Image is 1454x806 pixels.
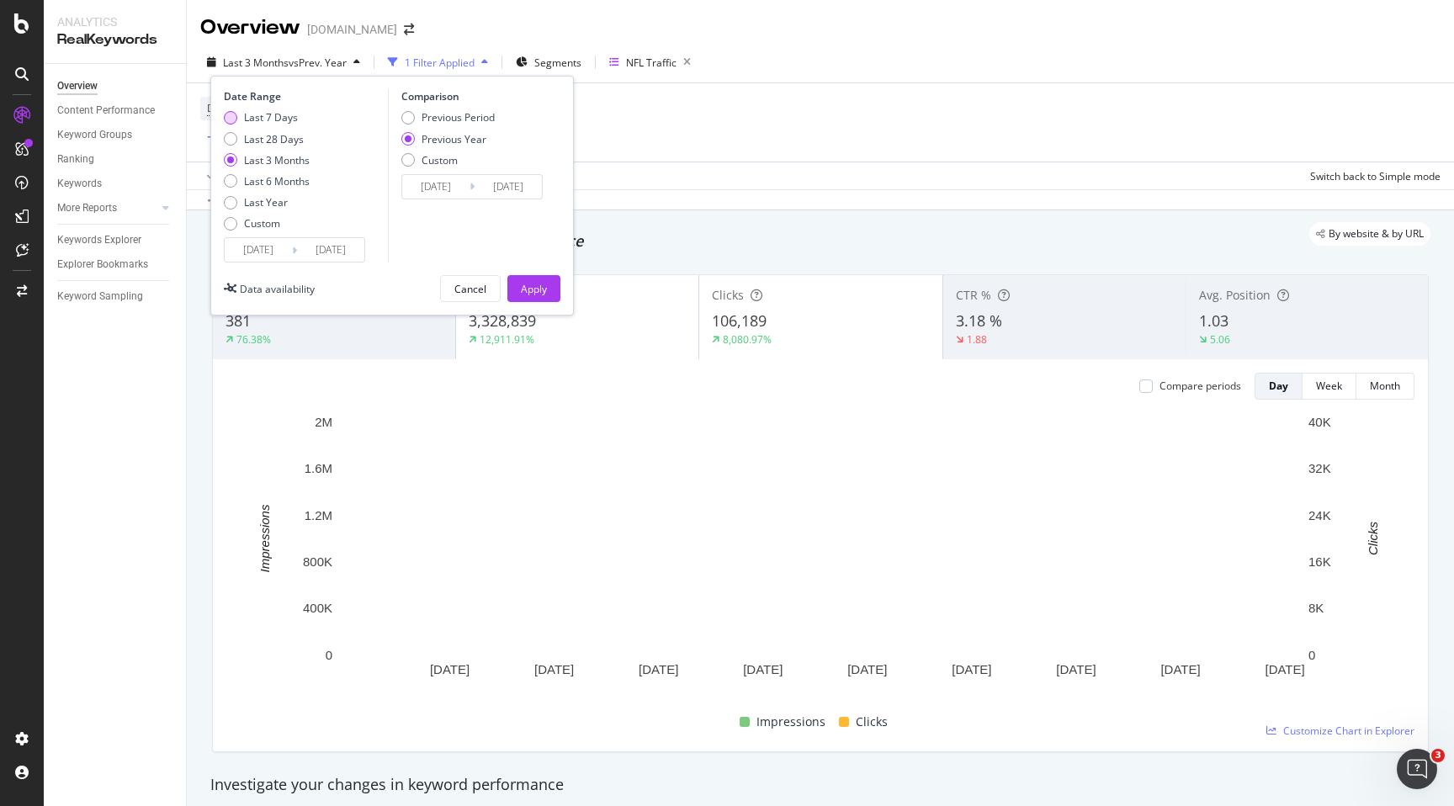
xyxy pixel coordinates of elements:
text: 16K [1308,554,1331,569]
div: Last 7 Days [244,110,298,125]
div: Investigate your changes in keyword performance [210,774,1430,796]
div: Analytics [57,13,172,30]
button: NFL Traffic [602,49,698,76]
span: Clicks [712,287,744,303]
text: [DATE] [1160,662,1200,676]
div: Custom [422,153,458,167]
div: Keyword Sampling [57,288,143,305]
div: Apply [521,282,547,296]
span: Clicks [856,712,888,732]
div: Last 28 Days [244,132,304,146]
text: [DATE] [847,662,887,676]
text: [DATE] [534,662,574,676]
text: 1.2M [305,508,332,522]
input: Start Date [402,175,470,199]
div: Custom [401,153,495,167]
a: Keyword Groups [57,126,174,144]
button: 1 Filter Applied [381,49,495,76]
div: 8,080.97% [723,332,772,347]
text: [DATE] [639,662,678,676]
text: 40K [1308,415,1331,429]
div: legacy label [1309,222,1430,246]
text: [DATE] [952,662,991,676]
button: Last 3 MonthsvsPrev. Year [200,49,367,76]
div: Overview [57,77,98,95]
span: By website & by URL [1329,229,1424,239]
svg: A chart. [226,413,1414,705]
text: Impressions [257,504,272,572]
div: Last Year [224,195,310,209]
div: RealKeywords [57,30,172,50]
span: Customize Chart in Explorer [1283,724,1414,738]
div: Last 3 Months [224,153,310,167]
div: Last 6 Months [244,174,310,188]
text: [DATE] [430,662,470,676]
text: 8K [1308,601,1324,615]
a: Keyword Sampling [57,288,174,305]
input: End Date [475,175,542,199]
span: Device [207,101,239,115]
div: Last 3 Months [244,153,310,167]
div: Custom [244,216,280,231]
input: Start Date [225,238,292,262]
span: Last 3 Months [223,56,289,70]
span: 106,189 [712,310,767,331]
span: 1.03 [1199,310,1228,331]
div: Keyword Groups [57,126,132,144]
text: 0 [326,648,332,662]
div: 76.38% [236,332,271,347]
a: Keywords Explorer [57,231,174,249]
span: CTR % [956,287,991,303]
div: Day [1269,379,1288,393]
div: Data availability [240,282,315,296]
div: Cancel [454,282,486,296]
div: Previous Period [422,110,495,125]
a: Overview [57,77,174,95]
a: Explorer Bookmarks [57,256,174,273]
div: More Reports [57,199,117,217]
text: 2M [315,415,332,429]
a: Ranking [57,151,174,168]
div: Switch back to Simple mode [1310,169,1441,183]
div: Last 6 Months [224,174,310,188]
button: Add Filter [200,128,268,148]
div: NFL Traffic [626,56,677,70]
text: [DATE] [1056,662,1096,676]
div: Overview [200,13,300,42]
button: Apply [200,162,249,189]
span: Impressions [756,712,825,732]
div: Content Performance [57,102,155,119]
div: Last 28 Days [224,132,310,146]
div: 1.88 [967,332,987,347]
span: Segments [534,56,581,70]
button: Segments [509,49,588,76]
span: Avg. Position [1199,287,1271,303]
text: 0 [1308,648,1315,662]
div: Last 7 Days [224,110,310,125]
div: Previous Year [401,132,495,146]
text: 400K [303,601,332,615]
text: [DATE] [743,662,783,676]
div: Date Range [224,89,384,103]
div: Ranking [57,151,94,168]
text: 24K [1308,508,1331,522]
input: End Date [297,238,364,262]
button: Apply [507,275,560,302]
button: Cancel [440,275,501,302]
div: Keywords [57,175,102,193]
div: [DOMAIN_NAME] [307,21,397,38]
button: Day [1255,373,1303,400]
a: More Reports [57,199,157,217]
div: Keywords Explorer [57,231,141,249]
div: Custom [224,216,310,231]
div: Previous Year [422,132,486,146]
text: Clicks [1366,521,1380,554]
text: 32K [1308,461,1331,475]
div: Month [1370,379,1400,393]
button: Week [1303,373,1356,400]
iframe: Intercom live chat [1397,749,1437,789]
span: 381 [226,310,251,331]
div: Week [1316,379,1342,393]
a: Customize Chart in Explorer [1266,724,1414,738]
text: 800K [303,554,332,569]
